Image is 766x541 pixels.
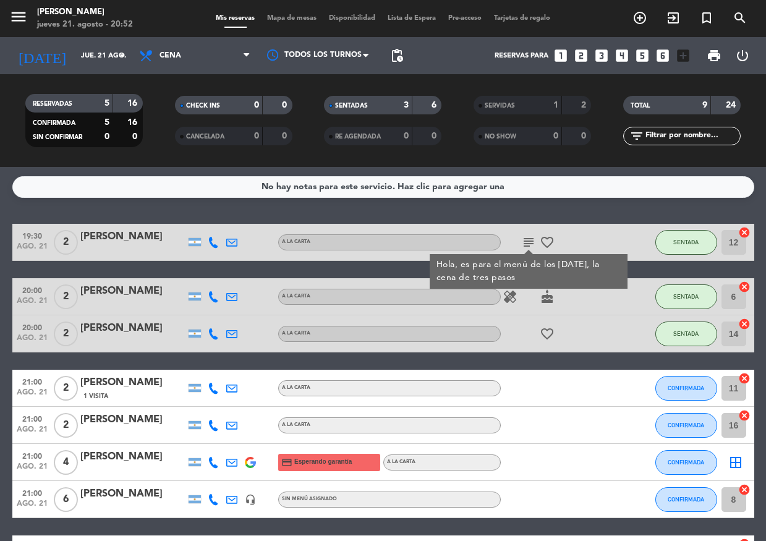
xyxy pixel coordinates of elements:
span: CONFIRMADA [668,385,704,391]
span: CHECK INS [186,103,220,109]
strong: 0 [282,132,289,140]
button: CONFIRMADA [655,487,717,512]
button: SENTADA [655,322,717,346]
i: turned_in_not [699,11,714,25]
div: [PERSON_NAME] [80,486,185,502]
span: 2 [54,413,78,438]
strong: 0 [254,101,259,109]
span: NO SHOW [485,134,516,140]
div: [PERSON_NAME] [80,375,185,391]
div: [PERSON_NAME] [80,320,185,336]
strong: 0 [404,132,409,140]
i: looks_two [573,48,589,64]
span: A LA CARTA [282,385,310,390]
strong: 3 [404,101,409,109]
i: add_circle_outline [632,11,647,25]
div: No hay notas para este servicio. Haz clic para agregar una [262,180,504,194]
strong: 5 [104,118,109,127]
span: TOTAL [631,103,650,109]
span: A LA CARTA [282,422,310,427]
span: 19:30 [17,228,48,242]
span: 2 [54,322,78,346]
strong: 0 [282,101,289,109]
button: CONFIRMADA [655,413,717,438]
strong: 0 [104,132,109,141]
span: SENTADA [673,293,699,300]
span: RE AGENDADA [335,134,381,140]
i: cancel [738,318,751,330]
i: cancel [738,409,751,422]
span: SERVIDAS [485,103,515,109]
button: menu [9,7,28,30]
span: ago. 21 [17,334,48,348]
span: Esperando garantía [294,457,352,467]
span: SIN CONFIRMAR [33,134,82,140]
span: print [707,48,721,63]
i: looks_3 [594,48,610,64]
span: ago. 21 [17,462,48,477]
span: 6 [54,487,78,512]
span: Tarjetas de regalo [488,15,556,22]
span: pending_actions [389,48,404,63]
span: SENTADAS [335,103,368,109]
button: CONFIRMADA [655,450,717,475]
span: Disponibilidad [323,15,381,22]
i: credit_card [281,457,292,468]
strong: 9 [702,101,707,109]
span: SENTADA [673,239,699,245]
i: add_box [675,48,691,64]
i: looks_6 [655,48,671,64]
span: ago. 21 [17,500,48,514]
i: filter_list [629,129,644,143]
span: RESERVADAS [33,101,72,107]
div: [PERSON_NAME] [80,283,185,299]
span: 21:00 [17,411,48,425]
span: Cena [160,51,181,60]
button: SENTADA [655,284,717,309]
strong: 1 [553,101,558,109]
span: Reservas para [495,52,548,60]
span: Mis reservas [210,15,261,22]
i: cancel [738,226,751,239]
i: headset_mic [245,494,256,505]
span: Mapa de mesas [261,15,323,22]
i: looks_4 [614,48,630,64]
span: CONFIRMADA [668,459,704,466]
strong: 2 [581,101,589,109]
strong: 0 [132,132,140,141]
i: cancel [738,483,751,496]
i: search [733,11,747,25]
i: border_all [728,455,743,470]
span: CANCELADA [186,134,224,140]
span: 1 Visita [83,391,108,401]
span: 21:00 [17,448,48,462]
span: ago. 21 [17,425,48,440]
i: favorite_border [540,326,555,341]
span: CONFIRMADA [668,422,704,428]
span: A LA CARTA [282,331,310,336]
span: 20:00 [17,283,48,297]
strong: 0 [432,132,439,140]
strong: 24 [726,101,738,109]
strong: 0 [553,132,558,140]
div: [PERSON_NAME] [80,449,185,465]
i: healing [503,289,517,304]
span: 2 [54,284,78,309]
span: 2 [54,376,78,401]
div: LOG OUT [728,37,757,74]
span: CONFIRMADA [668,496,704,503]
i: exit_to_app [666,11,681,25]
strong: 5 [104,99,109,108]
i: looks_one [553,48,569,64]
span: 21:00 [17,374,48,388]
i: favorite_border [540,235,555,250]
span: 20:00 [17,320,48,334]
i: power_settings_new [735,48,750,63]
i: looks_5 [634,48,650,64]
i: [DATE] [9,42,75,69]
strong: 16 [127,118,140,127]
div: Hola, es para el menú de los [DATE], la cena de tres pasos [436,258,621,284]
button: SENTADA [655,230,717,255]
button: CONFIRMADA [655,376,717,401]
span: CONFIRMADA [33,120,75,126]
